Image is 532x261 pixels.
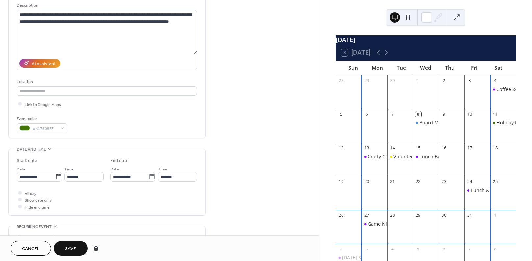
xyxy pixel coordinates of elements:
div: Sun [341,61,365,75]
div: Fri [462,61,487,75]
div: 24 [467,179,473,185]
span: All day [25,190,36,197]
div: Start date [17,157,37,164]
div: 12 [338,145,344,151]
span: Time [64,166,74,172]
div: 14 [390,145,395,151]
div: Event color [17,116,66,122]
div: 30 [390,77,395,83]
div: Crafty Connections [361,153,387,160]
div: 13 [364,145,370,151]
div: Description [17,2,196,9]
div: 16 [441,145,447,151]
div: 31 [467,212,473,218]
div: 25 [493,179,498,185]
span: Save [65,246,76,252]
div: Coffee & Donuts [490,86,516,92]
span: Date [17,166,26,172]
span: Show date only [25,197,52,204]
div: 19 [338,179,344,185]
div: 21 [390,179,395,185]
div: 4 [493,77,498,83]
div: 3 [467,77,473,83]
div: 20 [364,179,370,185]
div: Holiday Bazaar [490,119,516,126]
div: 27 [364,212,370,218]
div: 1 [493,212,498,218]
button: Save [54,241,88,256]
div: 10 [467,111,473,117]
div: 15 [415,145,421,151]
div: 3 [364,246,370,252]
div: 7 [467,246,473,252]
div: Wed [414,61,438,75]
div: 26 [338,212,344,218]
div: 6 [364,111,370,117]
div: [DATE] Social Hour [342,254,384,261]
div: Halloween Social Hour [336,254,361,261]
div: Lunch Bunch [419,153,449,160]
span: Hide end time [25,204,50,211]
div: 18 [493,145,498,151]
div: 22 [415,179,421,185]
div: End date [110,157,129,164]
div: Lunch Bunch [413,153,439,160]
span: Date [110,166,119,172]
div: 1 [415,77,421,83]
div: Board Meeting [419,119,452,126]
div: Lunch & a Movie [464,187,490,194]
div: 2 [338,246,344,252]
div: Mon [365,61,390,75]
div: 17 [467,145,473,151]
span: Date and time [17,146,46,153]
div: 2 [441,77,447,83]
div: 29 [415,212,421,218]
div: Game Night [368,221,394,227]
div: 29 [364,77,370,83]
div: 28 [338,77,344,83]
div: Holiday Bazaar [496,119,530,126]
span: Link to Google Maps [25,101,61,108]
div: Volunteer at A Precious Child [393,153,459,160]
div: 7 [390,111,395,117]
div: 6 [441,246,447,252]
div: Sat [486,61,511,75]
div: 28 [390,212,395,218]
div: Volunteer at A Precious Child [387,153,413,160]
div: Board Meeting [413,119,439,126]
div: 4 [390,246,395,252]
div: Tue [390,61,414,75]
div: 5 [338,111,344,117]
div: Lunch & a Movie [471,187,508,194]
div: Location [17,78,196,85]
div: 5 [415,246,421,252]
div: [DATE] [336,35,516,45]
div: Crafty Connections [368,153,410,160]
span: Cancel [22,246,39,252]
div: 9 [441,111,447,117]
div: 11 [493,111,498,117]
div: 30 [441,212,447,218]
div: Game Night [361,221,387,227]
button: AI Assistant [19,59,60,68]
div: 8 [415,111,421,117]
span: #417505FF [33,125,57,132]
div: 23 [441,179,447,185]
div: AI Assistant [32,60,56,67]
div: Thu [438,61,462,75]
span: Recurring event [17,223,52,230]
span: Time [158,166,167,172]
div: 8 [493,246,498,252]
button: Cancel [11,241,51,256]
